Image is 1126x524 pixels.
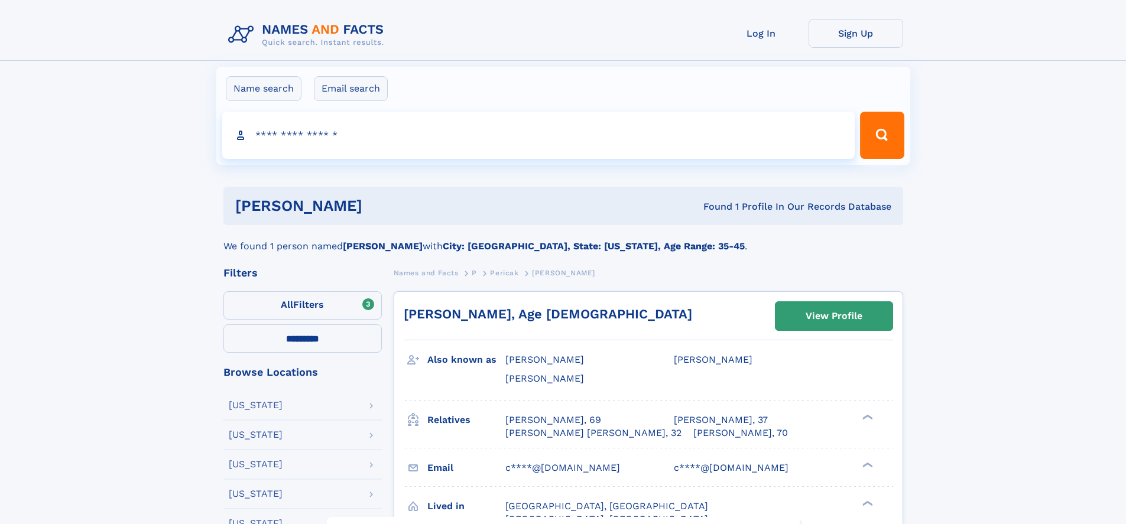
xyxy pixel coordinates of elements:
[505,500,708,512] span: [GEOGRAPHIC_DATA], [GEOGRAPHIC_DATA]
[223,268,382,278] div: Filters
[427,350,505,370] h3: Also known as
[472,269,477,277] span: P
[490,269,518,277] span: Pericak
[505,427,682,440] a: [PERSON_NAME] [PERSON_NAME], 32
[693,427,788,440] a: [PERSON_NAME], 70
[532,269,595,277] span: [PERSON_NAME]
[343,240,423,252] b: [PERSON_NAME]
[806,302,862,330] div: View Profile
[505,354,584,365] span: [PERSON_NAME]
[223,291,382,320] label: Filters
[223,19,394,51] img: Logo Names and Facts
[394,265,459,280] a: Names and Facts
[223,367,382,377] div: Browse Locations
[427,410,505,430] h3: Relatives
[490,265,518,280] a: Pericak
[229,401,283,410] div: [US_STATE]
[427,458,505,478] h3: Email
[775,302,893,330] a: View Profile
[226,76,301,101] label: Name search
[674,354,752,365] span: [PERSON_NAME]
[859,413,874,421] div: ❯
[714,19,809,48] a: Log In
[809,19,903,48] a: Sign Up
[859,461,874,468] div: ❯
[229,430,283,440] div: [US_STATE]
[443,240,745,252] b: City: [GEOGRAPHIC_DATA], State: [US_STATE], Age Range: 35-45
[472,265,477,280] a: P
[235,198,533,213] h1: [PERSON_NAME]
[229,460,283,469] div: [US_STATE]
[427,496,505,516] h3: Lived in
[281,299,293,310] span: All
[533,200,891,213] div: Found 1 Profile In Our Records Database
[859,499,874,507] div: ❯
[505,373,584,384] span: [PERSON_NAME]
[674,414,768,427] a: [PERSON_NAME], 37
[229,489,283,499] div: [US_STATE]
[860,112,904,159] button: Search Button
[222,112,855,159] input: search input
[505,414,601,427] a: [PERSON_NAME], 69
[223,225,903,253] div: We found 1 person named with .
[314,76,388,101] label: Email search
[404,307,692,321] a: [PERSON_NAME], Age [DEMOGRAPHIC_DATA]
